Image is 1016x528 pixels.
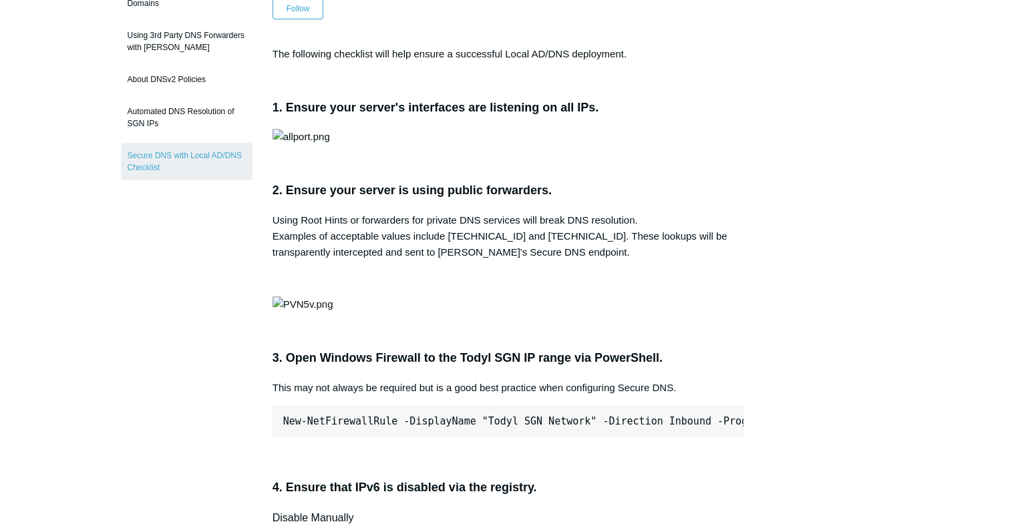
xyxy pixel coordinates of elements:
h3: 3. Open Windows Firewall to the Todyl SGN IP range via PowerShell. [273,348,744,368]
p: Using Root Hints or forwarders for private DNS services will break DNS resolution. Examples of ac... [273,212,744,260]
a: Automated DNS Resolution of SGN IPs [121,99,252,136]
h3: 4. Ensure that IPv6 is disabled via the registry. [273,478,744,497]
a: Using 3rd Party DNS Forwarders with [PERSON_NAME] [121,23,252,60]
h3: 2. Ensure your server is using public forwarders. [273,181,744,200]
h3: 1. Ensure your server's interfaces are listening on all IPs. [273,98,744,117]
p: This may not always be required but is a good best practice when configuring Secure DNS. [273,380,744,396]
h4: Disable Manually [273,509,744,527]
img: allport.png [273,129,330,145]
pre: New-NetFirewallRule -DisplayName "Todyl SGN Network" -Direction Inbound -Program Any -LocalAddres... [273,406,744,437]
p: The following checklist will help ensure a successful Local AD/DNS deployment. [273,46,744,62]
a: Secure DNS with Local AD/DNS Checklist [121,143,252,180]
a: About DNSv2 Policies [121,67,252,92]
img: PVN5v.png [273,296,333,312]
